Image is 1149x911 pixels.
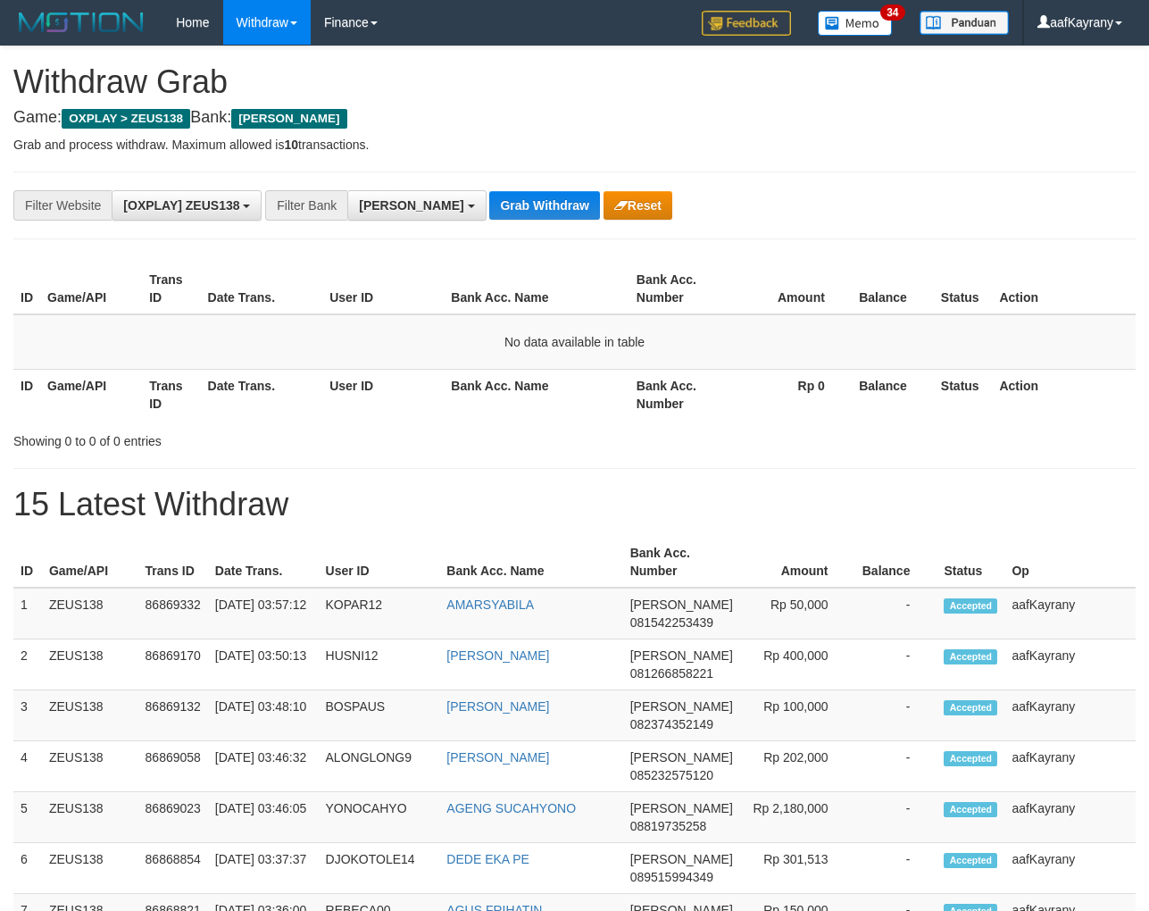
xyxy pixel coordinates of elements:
th: Bank Acc. Name [444,369,629,420]
th: Action [992,263,1136,314]
div: Showing 0 to 0 of 0 entries [13,425,465,450]
th: Bank Acc. Number [623,537,740,588]
td: No data available in table [13,314,1136,370]
span: [PERSON_NAME] [231,109,346,129]
div: Filter Bank [265,190,347,221]
a: [PERSON_NAME] [446,648,549,663]
td: ZEUS138 [42,792,138,843]
td: aafKayrany [1004,843,1136,894]
span: [OXPLAY] ZEUS138 [123,198,239,213]
td: [DATE] 03:37:37 [208,843,319,894]
th: Bank Acc. Name [444,263,629,314]
a: [PERSON_NAME] [446,699,549,714]
td: 86869058 [138,741,208,792]
th: Game/API [42,537,138,588]
span: Copy 081542253439 to clipboard [630,615,713,630]
td: 4 [13,741,42,792]
td: YONOCAHYO [319,792,440,843]
td: [DATE] 03:57:12 [208,588,319,639]
td: - [855,639,937,690]
button: [PERSON_NAME] [347,190,486,221]
td: ZEUS138 [42,690,138,741]
img: Feedback.jpg [702,11,791,36]
th: Bank Acc. Number [629,369,731,420]
span: [PERSON_NAME] [630,852,733,866]
img: MOTION_logo.png [13,9,149,36]
span: OXPLAY > ZEUS138 [62,109,190,129]
td: Rp 50,000 [740,588,855,639]
td: ZEUS138 [42,741,138,792]
td: aafKayrany [1004,792,1136,843]
td: - [855,588,937,639]
th: ID [13,263,40,314]
th: Status [937,537,1004,588]
td: Rp 400,000 [740,639,855,690]
th: Status [934,369,993,420]
td: ALONGLONG9 [319,741,440,792]
th: Bank Acc. Name [439,537,622,588]
th: Op [1004,537,1136,588]
h1: 15 Latest Withdraw [13,487,1136,522]
span: Copy 082374352149 to clipboard [630,717,713,731]
span: [PERSON_NAME] [630,801,733,815]
h4: Game: Bank: [13,109,1136,127]
th: Date Trans. [208,537,319,588]
th: Rp 0 [730,369,852,420]
td: aafKayrany [1004,588,1136,639]
td: ZEUS138 [42,588,138,639]
th: User ID [322,369,444,420]
span: Accepted [944,853,997,868]
span: [PERSON_NAME] [630,699,733,714]
td: - [855,792,937,843]
th: Balance [855,537,937,588]
th: Trans ID [142,369,200,420]
a: AMARSYABILA [446,598,534,612]
img: panduan.png [920,11,1009,35]
th: Game/API [40,263,142,314]
th: Balance [852,369,934,420]
span: [PERSON_NAME] [359,198,463,213]
td: 86869132 [138,690,208,741]
strong: 10 [284,138,298,152]
td: Rp 2,180,000 [740,792,855,843]
td: 1 [13,588,42,639]
th: Date Trans. [201,369,323,420]
img: Button%20Memo.svg [818,11,893,36]
span: 34 [880,4,904,21]
td: [DATE] 03:46:05 [208,792,319,843]
div: Filter Website [13,190,112,221]
td: DJOKOTOLE14 [319,843,440,894]
span: Accepted [944,700,997,715]
span: Copy 081266858221 to clipboard [630,666,713,681]
th: Game/API [40,369,142,420]
th: Balance [852,263,934,314]
td: BOSPAUS [319,690,440,741]
td: ZEUS138 [42,843,138,894]
button: [OXPLAY] ZEUS138 [112,190,262,221]
span: [PERSON_NAME] [630,750,733,765]
span: Copy 085232575120 to clipboard [630,768,713,782]
td: aafKayrany [1004,690,1136,741]
td: - [855,690,937,741]
th: ID [13,369,40,420]
span: Accepted [944,598,997,614]
th: Trans ID [142,263,200,314]
th: Status [934,263,993,314]
td: Rp 301,513 [740,843,855,894]
h1: Withdraw Grab [13,64,1136,100]
td: aafKayrany [1004,639,1136,690]
th: Amount [740,537,855,588]
th: Trans ID [138,537,208,588]
span: Copy 089515994349 to clipboard [630,870,713,884]
th: Amount [730,263,852,314]
th: ID [13,537,42,588]
td: 86869023 [138,792,208,843]
td: HUSNI12 [319,639,440,690]
p: Grab and process withdraw. Maximum allowed is transactions. [13,136,1136,154]
td: 86868854 [138,843,208,894]
span: Accepted [944,649,997,664]
button: Grab Withdraw [489,191,599,220]
span: [PERSON_NAME] [630,598,733,612]
td: 2 [13,639,42,690]
td: [DATE] 03:46:32 [208,741,319,792]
